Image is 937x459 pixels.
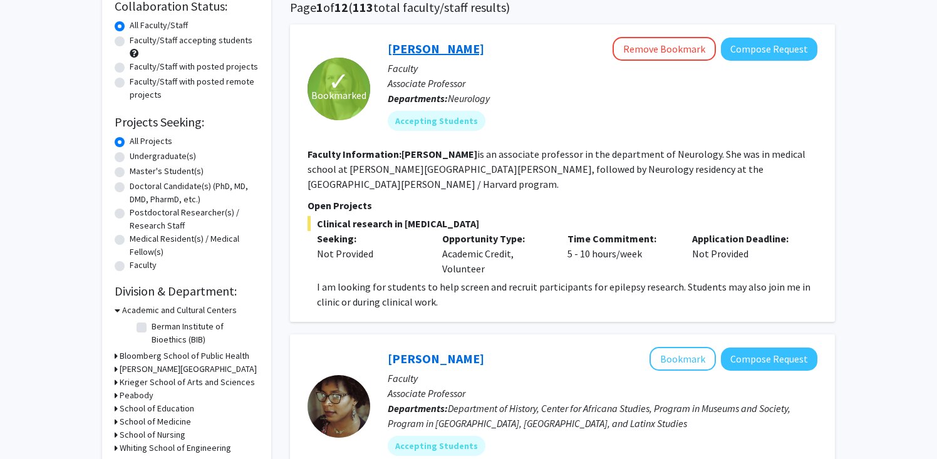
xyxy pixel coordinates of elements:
[448,92,490,105] span: Neurology
[308,148,805,190] fg-read-more: is an associate professor in the department of Neurology. She was in medical school at [PERSON_NA...
[152,320,256,346] label: Berman Institute of Bioethics (BIB)
[388,351,484,366] a: [PERSON_NAME]
[122,304,237,317] h3: Academic and Cultural Centers
[115,284,259,299] h2: Division & Department:
[120,402,194,415] h3: School of Education
[388,76,817,91] p: Associate Professor
[130,60,258,73] label: Faculty/Staff with posted projects
[120,441,231,455] h3: Whiting School of Engineering
[433,231,558,276] div: Academic Credit, Volunteer
[613,37,716,61] button: Remove Bookmark
[130,19,188,32] label: All Faculty/Staff
[650,347,716,371] button: Add Jessica Marie Johnson to Bookmarks
[130,232,259,259] label: Medical Resident(s) / Medical Fellow(s)
[388,371,817,386] p: Faculty
[120,363,257,376] h3: [PERSON_NAME][GEOGRAPHIC_DATA]
[317,246,423,261] div: Not Provided
[130,206,259,232] label: Postdoctoral Researcher(s) / Research Staff
[308,198,817,213] p: Open Projects
[567,231,674,246] p: Time Commitment:
[721,348,817,371] button: Compose Request to Jessica Marie Johnson
[308,216,817,231] span: Clinical research in [MEDICAL_DATA]
[317,231,423,246] p: Seeking:
[721,38,817,61] button: Compose Request to Emily Johnson
[120,349,249,363] h3: Bloomberg School of Public Health
[115,115,259,130] h2: Projects Seeking:
[311,88,366,103] span: Bookmarked
[388,386,817,401] p: Associate Professor
[130,259,157,272] label: Faculty
[130,180,259,206] label: Doctoral Candidate(s) (PhD, MD, DMD, PharmD, etc.)
[328,75,349,88] span: ✓
[388,111,485,131] mat-chip: Accepting Students
[130,34,252,47] label: Faculty/Staff accepting students
[9,403,53,450] iframe: Chat
[130,150,196,163] label: Undergraduate(s)
[388,92,448,105] b: Departments:
[120,376,255,389] h3: Krieger School of Arts and Sciences
[388,402,448,415] b: Departments:
[130,135,172,148] label: All Projects
[442,231,549,246] p: Opportunity Type:
[120,389,153,402] h3: Peabody
[692,231,799,246] p: Application Deadline:
[683,231,808,276] div: Not Provided
[308,148,401,160] b: Faculty Information:
[130,165,204,178] label: Master's Student(s)
[388,61,817,76] p: Faculty
[317,279,817,309] p: I am looking for students to help screen and recruit participants for epilepsy research. Students...
[558,231,683,276] div: 5 - 10 hours/week
[388,41,484,56] a: [PERSON_NAME]
[120,428,185,441] h3: School of Nursing
[120,415,191,428] h3: School of Medicine
[388,436,485,456] mat-chip: Accepting Students
[388,402,790,430] span: Department of History, Center for Africana Studies, Program in Museums and Society, Program in [G...
[401,148,477,160] b: [PERSON_NAME]
[130,75,259,101] label: Faculty/Staff with posted remote projects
